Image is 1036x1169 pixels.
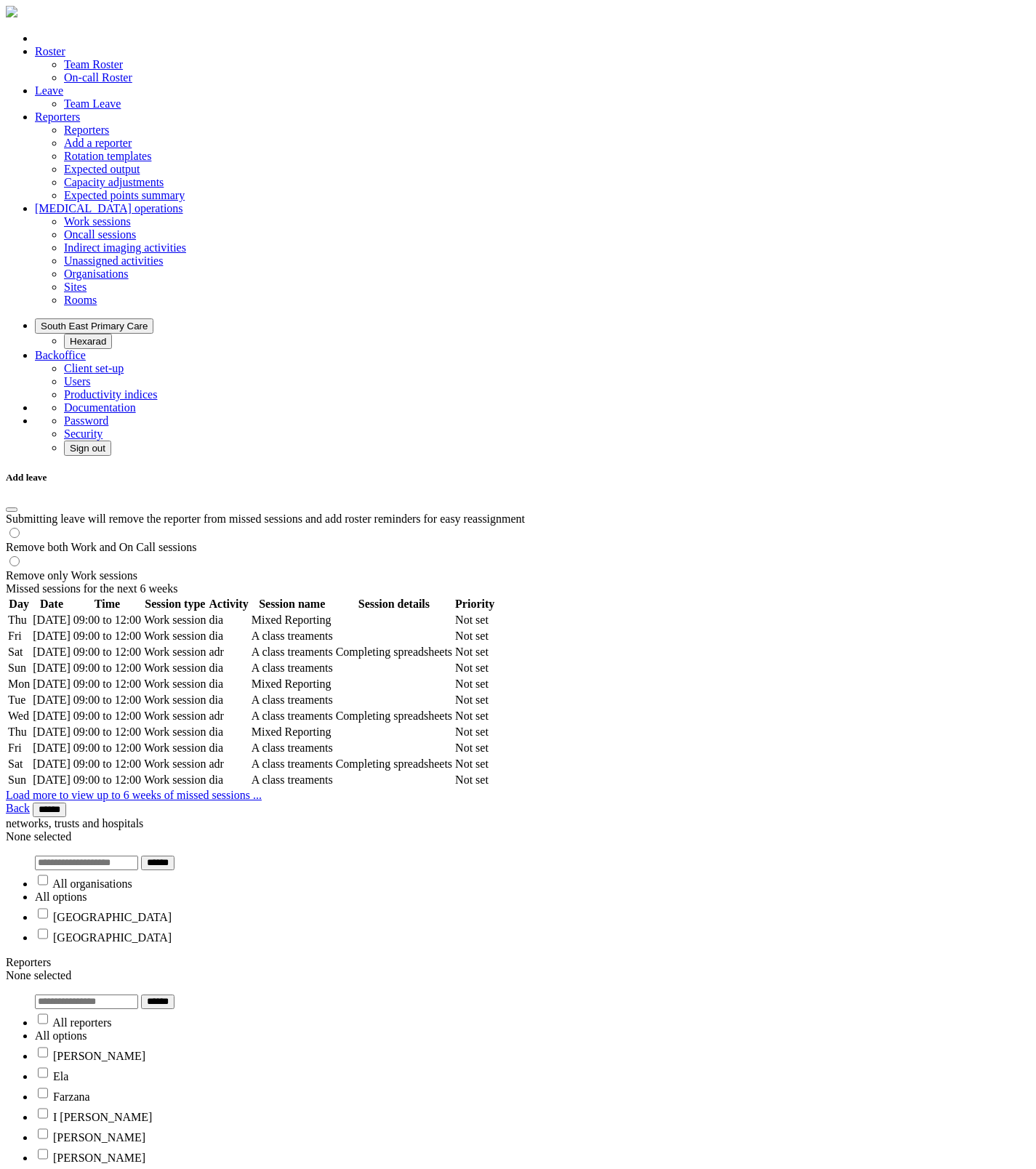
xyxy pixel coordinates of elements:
[8,662,26,674] span: Sun
[144,662,206,674] span: Work session
[73,694,141,706] span: 09:00 to 12:00
[252,758,333,770] span: A class treaments
[143,597,206,611] th: Session type
[455,694,489,706] span: Not set
[6,969,1019,982] div: None selected
[53,1111,152,1123] label: I [PERSON_NAME]
[455,710,489,722] span: Not set
[6,802,30,814] a: Back
[455,774,489,786] span: Not set
[144,614,206,626] span: Work session
[33,710,71,722] span: [DATE]
[8,742,22,754] span: Fri
[209,758,224,770] span: adr
[6,472,1019,483] h5: Add leave
[455,614,489,626] span: Not set
[209,710,224,722] span: adr
[144,678,206,690] span: Work session
[33,774,71,786] span: [DATE]
[53,1131,145,1144] label: [PERSON_NAME]
[73,630,141,642] span: 09:00 to 12:00
[252,742,333,754] span: A class treaments
[64,150,151,162] a: Rotation templates
[252,678,332,690] span: Mixed Reporting
[252,774,333,786] span: A class treaments
[35,111,80,123] a: Reporters
[209,742,224,754] span: dia
[33,662,71,674] span: [DATE]
[33,614,71,626] span: [DATE]
[144,710,206,722] span: Work session
[335,597,453,611] th: Session details
[336,710,452,722] span: Completing spreadsheets
[73,726,141,738] span: 09:00 to 12:00
[33,726,71,738] span: [DATE]
[33,694,71,706] span: [DATE]
[144,758,206,770] span: Work session
[8,758,23,770] span: Sat
[73,710,141,722] span: 09:00 to 12:00
[252,646,333,658] span: A class treaments
[33,630,71,642] span: [DATE]
[64,163,140,175] a: Expected output
[336,646,452,658] span: Completing spreadsheets
[252,710,333,722] span: A class treaments
[33,742,71,754] span: [DATE]
[32,597,71,611] th: Date
[8,678,30,690] span: Mon
[53,1090,90,1103] label: Farzana
[64,414,108,427] a: Password
[53,931,172,944] label: [GEOGRAPHIC_DATA]
[455,678,489,690] span: Not set
[6,569,137,582] label: Remove only Work sessions
[73,646,141,658] span: 09:00 to 12:00
[6,789,262,801] a: Load more to view up to 6 weeks of missed sessions ...
[64,124,109,136] a: Reporters
[209,597,249,611] th: Activity
[73,678,141,690] span: 09:00 to 12:00
[52,877,132,890] label: All organisations
[455,630,489,642] span: Not set
[64,58,123,71] a: Team Roster
[73,774,141,786] span: 09:00 to 12:00
[64,427,103,440] a: Security
[336,758,452,770] span: Completing spreadsheets
[252,694,333,706] span: A class treaments
[7,597,31,611] th: Day
[52,1016,111,1029] label: All reporters
[6,817,143,829] label: networks, trusts and hospitals
[6,830,1019,843] div: None selected
[8,646,23,658] span: Sat
[252,726,332,738] span: Mixed Reporting
[35,84,63,97] a: Leave
[33,678,71,690] span: [DATE]
[144,630,206,642] span: Work session
[64,71,132,84] a: On-call Roster
[8,614,27,626] span: Thu
[6,541,196,553] label: Remove both Work and On Call sessions
[6,582,1019,595] div: Missed sessions for the next 6 weeks
[144,774,206,786] span: Work session
[73,758,141,770] span: 09:00 to 12:00
[35,891,1019,904] li: All options
[53,911,172,923] label: [GEOGRAPHIC_DATA]
[209,774,224,786] span: dia
[8,726,27,738] span: Thu
[455,662,489,674] span: Not set
[144,694,206,706] span: Work session
[252,630,333,642] span: A class treaments
[252,614,332,626] span: Mixed Reporting
[64,388,157,401] a: Productivity indices
[64,176,164,188] a: Capacity adjustments
[209,630,224,642] span: dia
[209,726,224,738] span: dia
[6,513,1019,526] div: Submitting leave will remove the reporter from missed sessions and add roster reminders for easy ...
[8,710,29,722] span: Wed
[455,646,489,658] span: Not set
[209,646,224,658] span: adr
[8,694,25,706] span: Tue
[64,294,97,306] a: Rooms
[64,215,131,228] a: Work sessions
[64,241,186,254] a: Indirect imaging activities
[35,334,1019,349] ul: South East Primary Care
